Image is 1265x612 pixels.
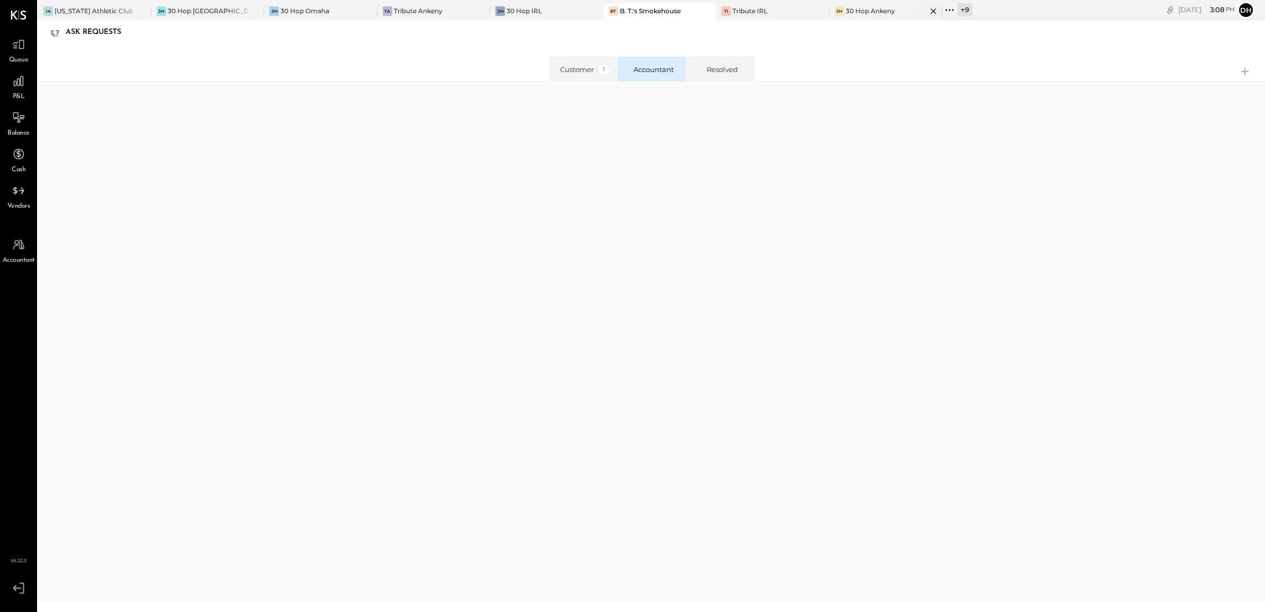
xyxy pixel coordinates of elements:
div: B. T.'s Smokehouse [620,6,681,15]
button: Dh [1237,2,1254,19]
div: IA [43,6,53,16]
div: 30 Hop Omaha [281,6,329,15]
div: 3H [269,6,279,16]
span: Cash [12,165,25,175]
a: P&L [1,71,37,102]
div: + 9 [957,3,972,16]
a: Accountant [1,235,37,265]
span: 1 [599,65,609,74]
a: Balance [1,108,37,138]
a: Vendors [1,181,37,211]
div: copy link [1165,4,1176,15]
span: Vendors [7,202,30,211]
div: TA [383,6,392,16]
span: Accountant [3,256,35,265]
div: Accountant [628,65,679,74]
div: [US_STATE] Athletic Club [55,6,133,15]
div: TI [721,6,731,16]
a: Queue [1,34,37,65]
li: Resolved [686,57,755,82]
div: 30 Hop [GEOGRAPHIC_DATA] [168,6,249,15]
span: P&L [13,92,25,102]
span: Queue [9,56,29,65]
a: Cash [1,144,37,175]
div: 30 Hop IRL [507,6,542,15]
div: 30 Hop Ankeny [846,6,895,15]
div: [DATE] [1178,5,1235,15]
div: 3H [157,6,166,16]
div: Tribute IRL [733,6,767,15]
div: BT [609,6,618,16]
div: Ask Requests [66,24,132,41]
div: Tribute Ankeny [394,6,442,15]
div: 3H [835,6,844,16]
span: Balance [7,129,30,138]
div: Customer [559,65,610,74]
div: 3H [495,6,505,16]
